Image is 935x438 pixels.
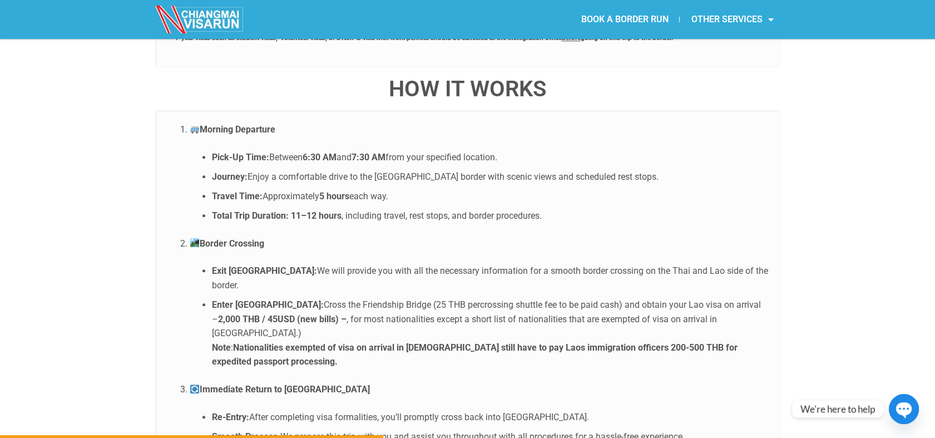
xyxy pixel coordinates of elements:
img: 🔄 [190,385,199,393]
strong: Total Trip Duration: [212,210,289,221]
span: each way. [349,191,388,201]
strong: 6:30 AM [303,152,337,163]
span: Approximately [263,191,319,201]
img: 🏞️ [190,238,199,247]
li: Cross the Friendship Bridge (25 THB percrossing shuttle fee to be paid cash) and obtain your Lao ... [212,298,768,369]
strong: Pick-Up Time: [212,152,269,163]
strong: Note [212,342,231,353]
nav: Menu [467,7,784,32]
strong: Immediate Return to [GEOGRAPHIC_DATA] [190,384,370,395]
span: 1-year visas such as student visas, volunteer visas, or a Non-B visa with work permits should be ... [175,34,562,42]
strong: Morning Departure [190,124,275,135]
span: , including travel, rest stops, and border procedures. [342,210,542,221]
strong: Re-Entry: [212,412,249,422]
strong: Border Crossing [190,238,264,249]
a: BOOK A BORDER RUN [570,7,679,32]
strong: Exit [GEOGRAPHIC_DATA]: [212,265,317,276]
u: before [562,34,581,42]
strong: 11–12 hours [291,210,342,221]
strong: Enter [GEOGRAPHIC_DATA]: [212,299,324,310]
h4: How It Works [156,78,779,100]
li: After completing visa formalities, you’ll promptly cross back into [GEOGRAPHIC_DATA]. [212,410,768,425]
li: We will provide you with all the necessary information for a smooth border crossing on the Thai a... [212,264,768,292]
img: 🚐 [190,125,199,134]
a: OTHER SERVICES [680,7,784,32]
strong: 2,000 THB / 45USD (new bills) – [218,314,347,324]
span: going on this trip to the border. [581,34,673,42]
strong: Travel Time: [212,191,263,201]
strong: Nationalities exempted of visa on arrival in [DEMOGRAPHIC_DATA] still have to pay Laos immigratio... [212,342,738,367]
li: Enjoy a comfortable drive to the [GEOGRAPHIC_DATA] border with scenic views and scheduled rest st... [212,170,768,184]
strong: 5 hours [319,191,349,201]
strong: Journey: [212,171,248,182]
strong: 7:30 AM [352,152,385,163]
li: Between and from your specified location. [212,150,768,165]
